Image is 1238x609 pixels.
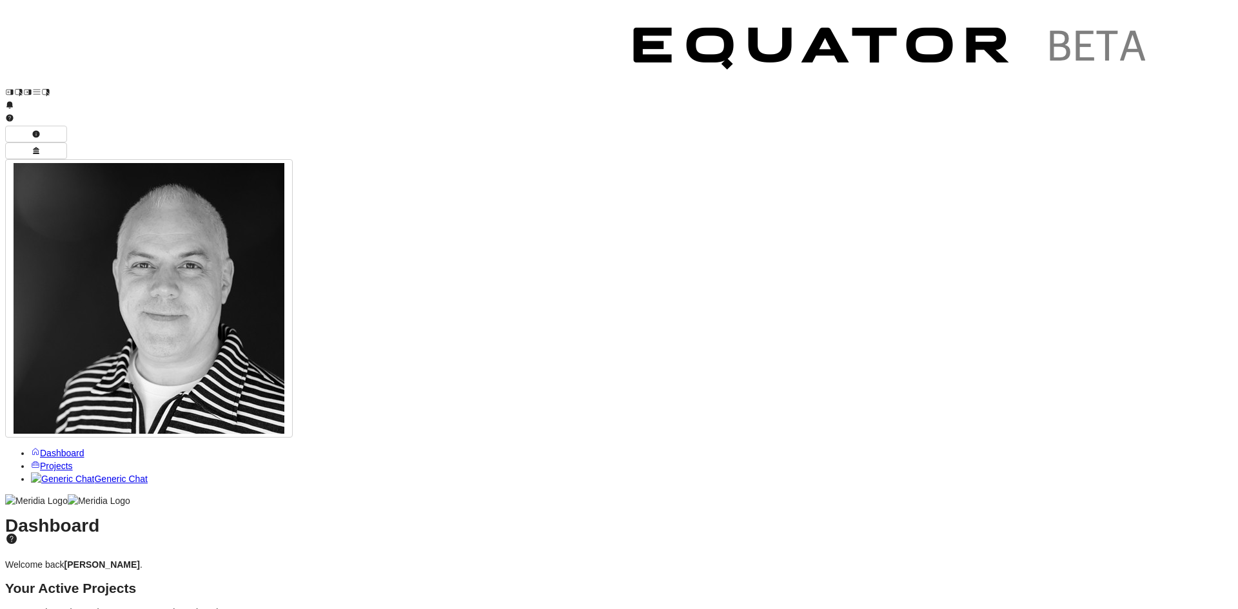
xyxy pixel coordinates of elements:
a: Generic ChatGeneric Chat [31,474,148,484]
p: Welcome back . [5,558,1233,571]
img: Meridia Logo [5,494,68,507]
span: Projects [40,461,73,471]
h2: Your Active Projects [5,582,1233,595]
img: Meridia Logo [68,494,130,507]
span: Dashboard [40,448,84,458]
img: Customer Logo [611,5,1172,97]
a: Projects [31,461,73,471]
img: Generic Chat [31,472,94,485]
span: Generic Chat [94,474,147,484]
img: Customer Logo [50,5,611,97]
strong: [PERSON_NAME] [64,559,140,570]
h1: Dashboard [5,519,1233,546]
a: Dashboard [31,448,84,458]
img: Profile Icon [14,163,284,434]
